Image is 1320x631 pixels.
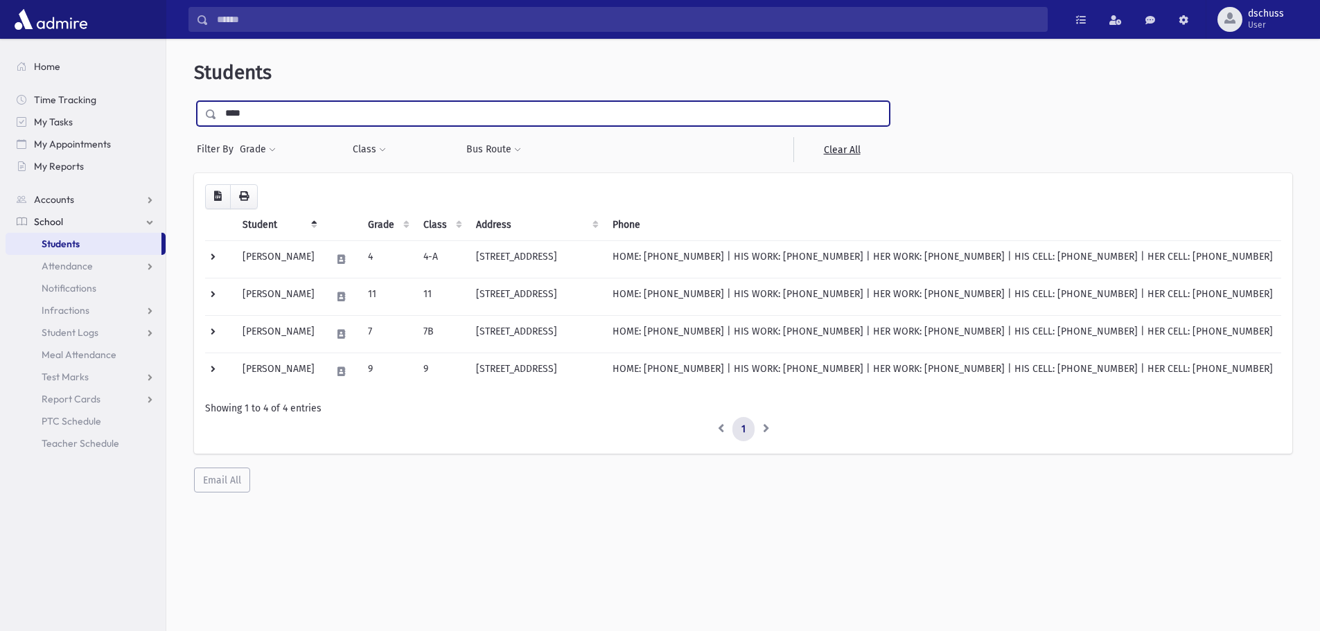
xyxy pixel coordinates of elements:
[239,137,276,162] button: Grade
[230,184,258,209] button: Print
[352,137,387,162] button: Class
[468,353,604,390] td: [STREET_ADDRESS]
[415,240,468,278] td: 4-A
[34,138,111,150] span: My Appointments
[234,209,323,241] th: Student: activate to sort column descending
[360,353,415,390] td: 9
[6,188,166,211] a: Accounts
[34,160,84,172] span: My Reports
[6,133,166,155] a: My Appointments
[34,60,60,73] span: Home
[197,142,239,157] span: Filter By
[360,315,415,353] td: 7
[360,278,415,315] td: 11
[415,278,468,315] td: 11
[468,315,604,353] td: [STREET_ADDRESS]
[604,278,1281,315] td: HOME: [PHONE_NUMBER] | HIS WORK: [PHONE_NUMBER] | HER WORK: [PHONE_NUMBER] | HIS CELL: [PHONE_NUM...
[205,184,231,209] button: CSV
[42,282,96,294] span: Notifications
[468,278,604,315] td: [STREET_ADDRESS]
[42,304,89,317] span: Infractions
[194,468,250,492] button: Email All
[42,393,100,405] span: Report Cards
[604,315,1281,353] td: HOME: [PHONE_NUMBER] | HIS WORK: [PHONE_NUMBER] | HER WORK: [PHONE_NUMBER] | HIS CELL: [PHONE_NUM...
[42,348,116,361] span: Meal Attendance
[468,240,604,278] td: [STREET_ADDRESS]
[42,437,119,450] span: Teacher Schedule
[6,155,166,177] a: My Reports
[6,89,166,111] a: Time Tracking
[234,353,323,390] td: [PERSON_NAME]
[415,353,468,390] td: 9
[415,209,468,241] th: Class: activate to sort column ascending
[604,209,1281,241] th: Phone
[209,7,1047,32] input: Search
[360,209,415,241] th: Grade: activate to sort column ascending
[34,94,96,106] span: Time Tracking
[6,233,161,255] a: Students
[6,111,166,133] a: My Tasks
[360,240,415,278] td: 4
[732,417,755,442] a: 1
[234,278,323,315] td: [PERSON_NAME]
[42,415,101,427] span: PTC Schedule
[234,315,323,353] td: [PERSON_NAME]
[34,215,63,228] span: School
[6,321,166,344] a: Student Logs
[468,209,604,241] th: Address: activate to sort column ascending
[42,260,93,272] span: Attendance
[42,371,89,383] span: Test Marks
[234,240,323,278] td: [PERSON_NAME]
[6,344,166,366] a: Meal Attendance
[1248,19,1284,30] span: User
[6,388,166,410] a: Report Cards
[194,61,272,84] span: Students
[11,6,91,33] img: AdmirePro
[205,401,1281,416] div: Showing 1 to 4 of 4 entries
[604,353,1281,390] td: HOME: [PHONE_NUMBER] | HIS WORK: [PHONE_NUMBER] | HER WORK: [PHONE_NUMBER] | HIS CELL: [PHONE_NUM...
[34,116,73,128] span: My Tasks
[42,326,98,339] span: Student Logs
[466,137,522,162] button: Bus Route
[6,432,166,454] a: Teacher Schedule
[1248,8,1284,19] span: dschuss
[604,240,1281,278] td: HOME: [PHONE_NUMBER] | HIS WORK: [PHONE_NUMBER] | HER WORK: [PHONE_NUMBER] | HIS CELL: [PHONE_NUM...
[42,238,80,250] span: Students
[6,277,166,299] a: Notifications
[6,299,166,321] a: Infractions
[415,315,468,353] td: 7B
[793,137,890,162] a: Clear All
[6,55,166,78] a: Home
[34,193,74,206] span: Accounts
[6,410,166,432] a: PTC Schedule
[6,211,166,233] a: School
[6,366,166,388] a: Test Marks
[6,255,166,277] a: Attendance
